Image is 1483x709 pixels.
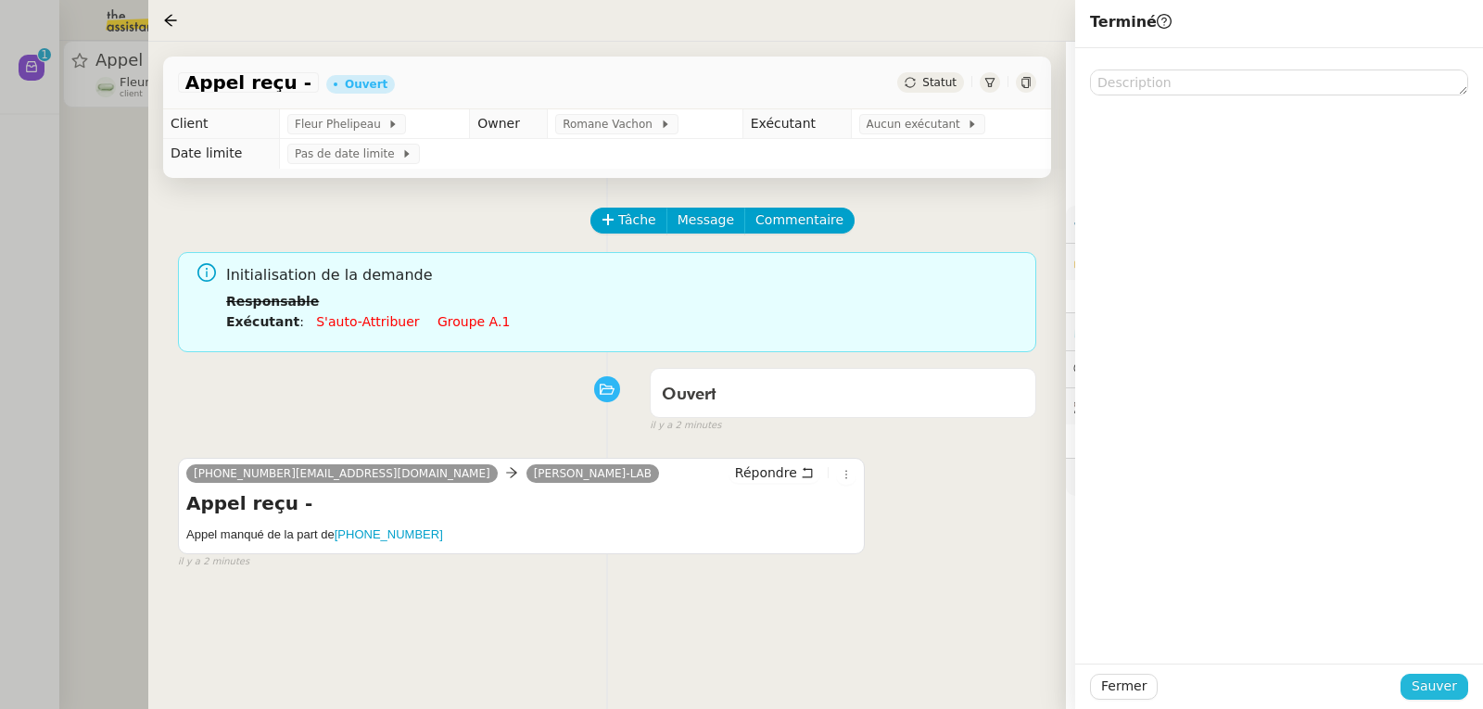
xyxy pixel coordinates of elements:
[1073,213,1170,234] span: ⚙️
[335,527,443,541] a: [PHONE_NUMBER]
[744,208,855,234] button: Commentaire
[163,109,280,139] td: Client
[742,109,851,139] td: Exécutant
[295,145,401,163] span: Pas de date limite
[1073,251,1194,272] span: 🔐
[526,465,659,482] a: [PERSON_NAME]-LAB
[729,462,820,483] button: Répondre
[186,490,856,516] h4: Appel reçu -
[1101,676,1147,697] span: Fermer
[590,208,667,234] button: Tâche
[295,115,387,133] span: Fleur Phelipeau
[666,208,745,234] button: Message
[755,209,843,231] span: Commentaire
[316,314,419,329] a: S'auto-attribuer
[867,115,968,133] span: Aucun exécutant
[194,467,490,480] span: [PHONE_NUMBER][EMAIL_ADDRESS][DOMAIN_NAME]
[650,418,721,434] span: il y a 2 minutes
[178,554,249,570] span: il y a 2 minutes
[226,263,1021,288] span: Initialisation de la demande
[299,314,304,329] span: :
[226,314,299,329] b: Exécutant
[1090,674,1158,700] button: Fermer
[1066,313,1483,349] div: ⏲️Tâches 0:00
[345,79,387,90] div: Ouvert
[1073,469,1131,484] span: 🧴
[922,76,957,89] span: Statut
[1412,676,1457,697] span: Sauver
[1066,388,1483,424] div: 🕵️Autres demandes en cours 2
[1066,206,1483,242] div: ⚙️Procédures
[1401,674,1468,700] button: Sauver
[1073,323,1201,338] span: ⏲️
[1090,13,1172,31] span: Terminé
[678,209,734,231] span: Message
[185,73,311,92] span: Appel reçu -
[1073,361,1192,376] span: 💬
[226,294,319,309] b: Responsable
[186,525,856,544] h5: Appel manqué de la part de
[563,115,659,133] span: Romane Vachon
[1066,459,1483,495] div: 🧴Autres
[163,139,280,169] td: Date limite
[618,209,656,231] span: Tâche
[735,463,797,482] span: Répondre
[437,314,510,329] a: Groupe a.1
[470,109,548,139] td: Owner
[1066,244,1483,280] div: 🔐Données client
[1073,399,1305,413] span: 🕵️
[1066,351,1483,387] div: 💬Commentaires
[662,386,716,403] span: Ouvert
